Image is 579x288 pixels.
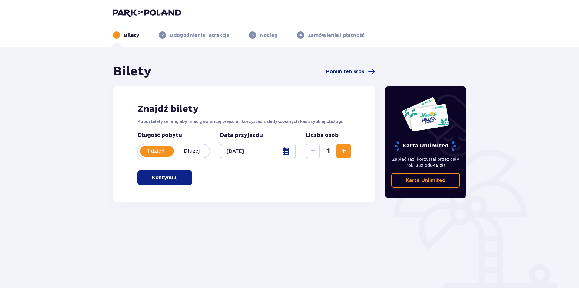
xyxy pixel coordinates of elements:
p: Kupuj bilety online, aby mieć gwarancję wejścia i korzystać z dedykowanych kas szybkiej obsługi. [137,118,351,125]
button: Zwiększ [336,144,351,158]
h1: Bilety [113,64,151,79]
p: Udogodnienia i atrakcje [170,32,230,39]
p: Data przyjazdu [220,132,263,139]
div: 3Nocleg [249,31,278,39]
p: Zamówienie i płatność [308,32,365,39]
span: 649 zł [430,163,444,168]
a: Pomiń ten krok [326,68,375,75]
div: 2Udogodnienia i atrakcje [159,31,230,39]
a: Karta Unlimited [391,173,460,188]
p: Karta Unlimited [406,177,445,184]
h2: Znajdź bilety [137,103,351,115]
p: Karta Unlimited [394,141,457,151]
p: Nocleg [260,32,278,39]
span: Pomiń ten krok [326,68,364,75]
div: 1Bilety [113,31,139,39]
img: Park of Poland logo [113,8,181,17]
p: Dłużej [174,148,210,154]
span: 1 [321,147,335,156]
p: 2 [161,32,164,38]
p: Bilety [124,32,139,39]
div: 4Zamówienie i płatność [297,31,365,39]
p: 1 [116,32,117,38]
p: Zapłać raz, korzystaj przez cały rok. Już od ! [391,156,460,168]
p: 1 dzień [138,148,174,154]
button: Zmniejsz [306,144,320,158]
p: Długość pobytu [137,132,210,139]
p: 4 [299,32,302,38]
p: Liczba osób [306,132,339,139]
img: Dwie karty całoroczne do Suntago z napisem 'UNLIMITED RELAX', na białym tle z tropikalnymi liśćmi... [402,97,450,132]
p: 3 [252,32,254,38]
p: Kontynuuj [152,174,177,181]
button: Kontynuuj [137,170,192,185]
